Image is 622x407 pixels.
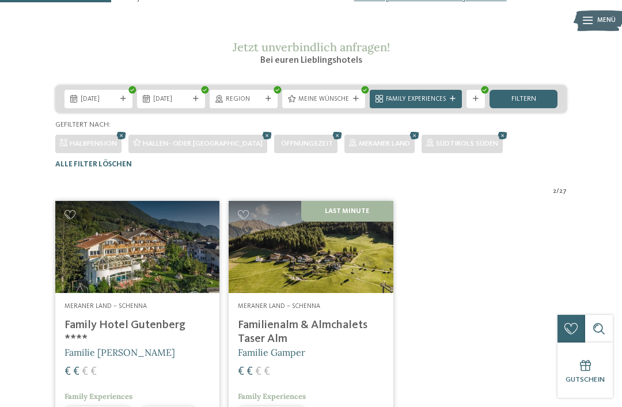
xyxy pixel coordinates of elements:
[233,40,390,54] span: Jetzt unverbindlich anfragen!
[65,303,147,310] span: Meraner Land – Schenna
[556,187,559,196] span: /
[238,318,384,346] h4: Familienalm & Almchalets Taser Alm
[226,95,261,104] span: Region
[559,187,567,196] span: 27
[260,56,362,65] span: Bei euren Lieblingshotels
[55,161,132,168] span: Alle Filter löschen
[143,140,263,147] span: Hallen- oder [GEOGRAPHIC_DATA]
[65,366,71,378] span: €
[73,366,79,378] span: €
[238,366,244,378] span: €
[246,366,253,378] span: €
[70,140,117,147] span: Halbpension
[55,121,111,128] span: Gefiltert nach:
[281,140,333,147] span: Öffnungszeit
[65,347,175,358] span: Familie [PERSON_NAME]
[566,376,605,383] span: Gutschein
[229,201,393,293] img: Familienhotels gesucht? Hier findet ihr die besten!
[65,391,132,401] span: Family Experiences
[82,366,88,378] span: €
[81,95,116,104] span: [DATE]
[238,347,305,358] span: Familie Gamper
[238,303,320,310] span: Meraner Land – Schenna
[55,201,219,293] img: Family Hotel Gutenberg ****
[436,140,498,147] span: Südtirols Süden
[557,343,613,398] a: Gutschein
[90,366,97,378] span: €
[359,140,410,147] span: Meraner Land
[553,187,556,196] span: 2
[264,366,270,378] span: €
[298,95,349,104] span: Meine Wünsche
[238,391,306,401] span: Family Experiences
[255,366,261,378] span: €
[511,96,536,103] span: filtern
[153,95,189,104] span: [DATE]
[65,318,210,346] h4: Family Hotel Gutenberg ****
[386,95,446,104] span: Family Experiences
